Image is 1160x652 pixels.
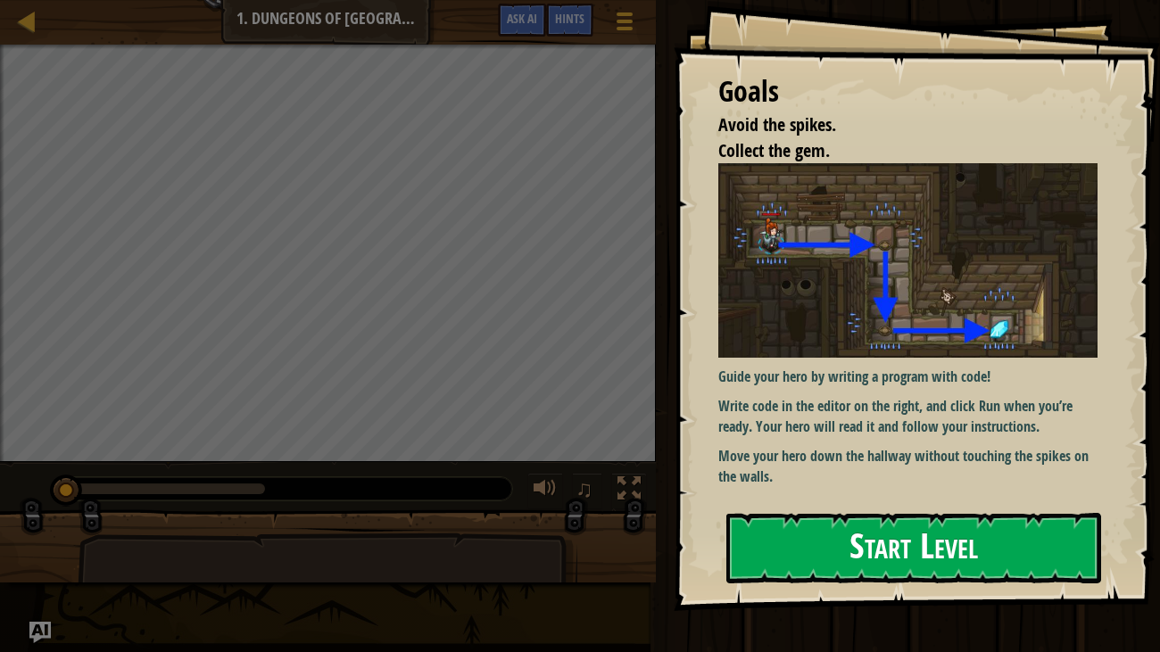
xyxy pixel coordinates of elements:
span: Collect the gem. [718,138,830,162]
button: Show game menu [602,4,647,45]
button: ♫ [572,473,602,509]
p: Move your hero down the hallway without touching the spikes on the walls. [718,446,1098,487]
p: Guide your hero by writing a program with code! [718,367,1098,387]
li: Avoid the spikes. [696,112,1094,138]
button: Ask AI [498,4,546,37]
button: Adjust volume [527,473,563,509]
span: Avoid the spikes. [718,112,836,136]
img: Dungeons of kithgard [718,163,1098,358]
span: Ask AI [507,10,537,27]
p: Write code in the editor on the right, and click Run when you’re ready. Your hero will read it an... [718,396,1098,437]
button: Ask AI [29,622,51,643]
li: Collect the gem. [696,138,1094,164]
button: Toggle fullscreen [611,473,647,509]
div: Goals [718,71,1098,112]
span: Hints [555,10,584,27]
button: Start Level [726,513,1102,583]
span: ♫ [576,475,593,502]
